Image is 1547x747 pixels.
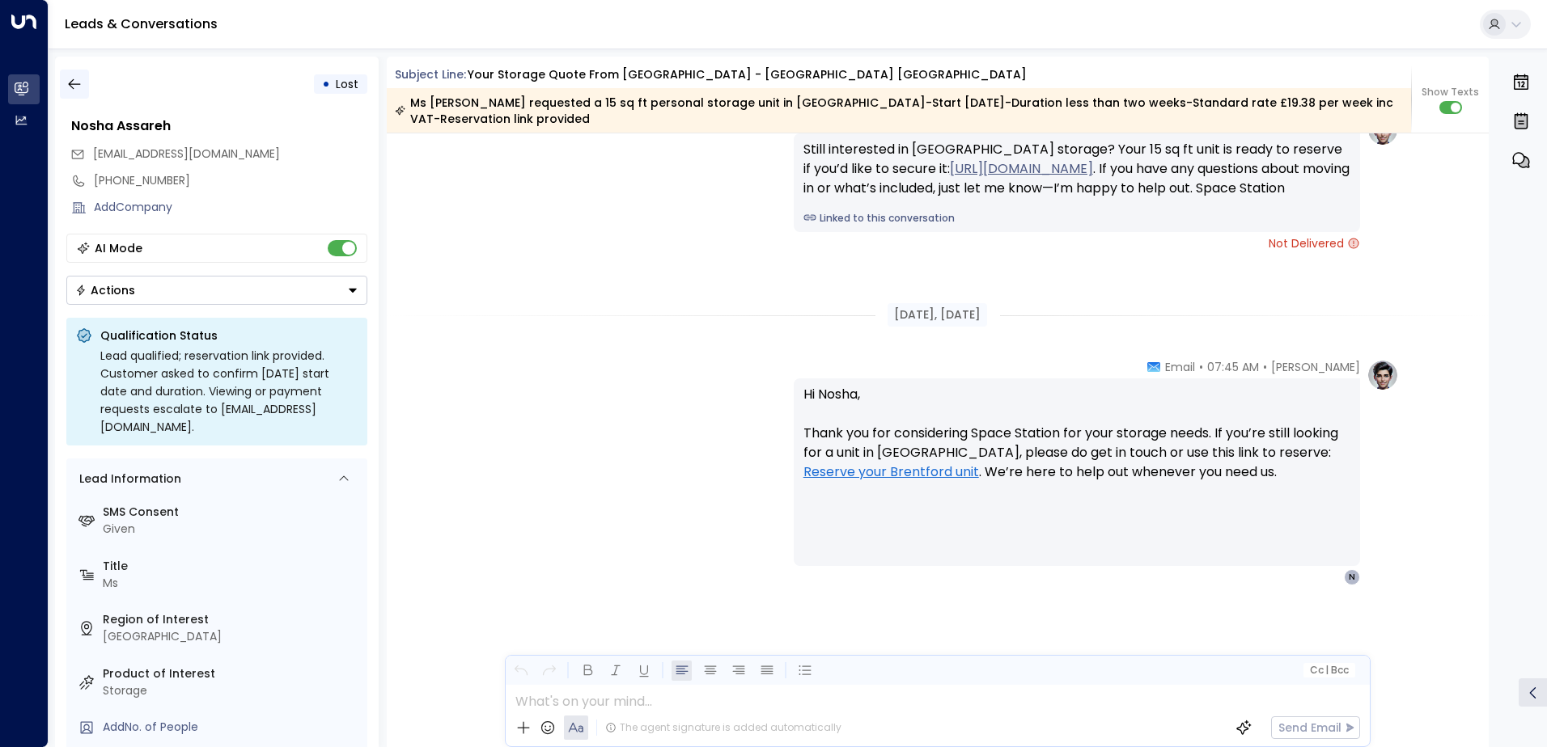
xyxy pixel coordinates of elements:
[71,116,367,136] div: Nosha Assareh
[103,504,361,521] label: SMS Consent
[1263,359,1267,375] span: •
[66,276,367,305] button: Actions
[1344,569,1360,585] div: N
[950,159,1093,179] a: [URL][DOMAIN_NAME]
[803,462,979,482] a: Reserve your Brentford unit
[93,146,280,162] span: nosha.assareh@gmail.com
[66,276,367,305] div: Button group with a nested menu
[1367,359,1399,391] img: profile-logo.png
[1269,235,1360,251] span: Not Delivered
[94,172,367,189] div: [PHONE_NUMBER]
[103,575,361,592] div: Ms
[74,471,181,487] div: Lead Information
[1303,663,1354,678] button: Cc|Bcc
[322,70,330,99] div: •
[803,140,1350,198] div: Still interested in [GEOGRAPHIC_DATA] storage? Your 15 sq ft unit is ready to reserve if you’d li...
[103,665,361,682] label: Product of Interest
[336,76,358,92] span: Lost
[1165,359,1195,375] span: Email
[1199,359,1203,375] span: •
[100,347,358,436] div: Lead qualified; reservation link provided. Customer asked to confirm [DATE] start date and durati...
[95,240,142,256] div: AI Mode
[1207,359,1259,375] span: 07:45 AM
[1422,85,1479,99] span: Show Texts
[1309,665,1348,676] span: Cc Bcc
[888,303,987,327] div: [DATE], [DATE]
[103,719,361,736] div: AddNo. of People
[100,327,358,344] p: Qualification Status
[803,385,1350,501] p: Hi Nosha, Thank you for considering Space Station for your storage needs. If you’re still looking...
[103,628,361,645] div: [GEOGRAPHIC_DATA]
[803,211,1350,226] a: Linked to this conversation
[1325,665,1329,676] span: |
[395,66,466,82] span: Subject Line:
[103,682,361,699] div: Storage
[539,660,559,681] button: Redo
[511,660,531,681] button: Undo
[395,95,1402,127] div: Ms [PERSON_NAME] requested a 15 sq ft personal storage unit in [GEOGRAPHIC_DATA]-Start [DATE]-Dur...
[468,66,1027,83] div: Your storage quote from [GEOGRAPHIC_DATA] - [GEOGRAPHIC_DATA] [GEOGRAPHIC_DATA]
[103,611,361,628] label: Region of Interest
[94,199,367,216] div: AddCompany
[103,558,361,575] label: Title
[65,15,218,33] a: Leads & Conversations
[103,521,361,538] div: Given
[93,146,280,162] span: [EMAIL_ADDRESS][DOMAIN_NAME]
[75,283,135,298] div: Actions
[1271,359,1360,375] span: [PERSON_NAME]
[605,720,841,735] div: The agent signature is added automatically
